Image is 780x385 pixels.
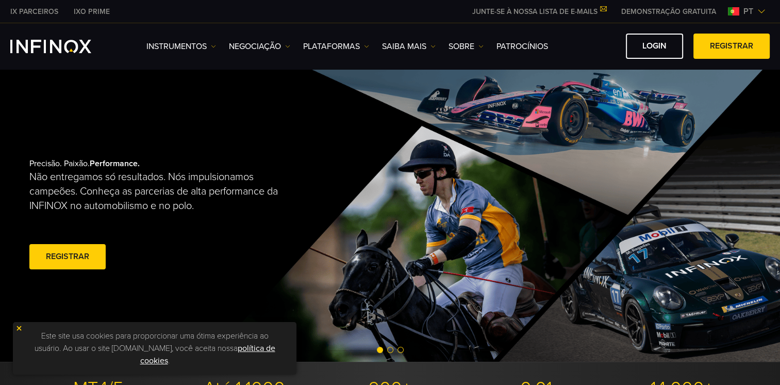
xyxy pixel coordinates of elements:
[18,327,291,370] p: Este site usa cookies para proporcionar uma ótima experiência ao usuário. Ao usar o site [DOMAIN_...
[397,347,404,353] span: Go to slide 3
[3,6,66,17] a: INFINOX
[29,142,354,288] div: Precisão. Paixão.
[382,40,436,53] a: Saiba mais
[29,170,289,213] p: Não entregamos só resultados. Nós impulsionamos campeões. Conheça as parcerias de alta performanc...
[90,158,140,169] strong: Performance.
[146,40,216,53] a: Instrumentos
[66,6,118,17] a: INFINOX
[387,347,393,353] span: Go to slide 2
[303,40,369,53] a: PLATAFORMAS
[496,40,548,53] a: Patrocínios
[449,40,484,53] a: SOBRE
[229,40,290,53] a: NEGOCIAÇÃO
[15,325,23,332] img: yellow close icon
[613,6,724,17] a: INFINOX MENU
[693,34,770,59] a: Registrar
[626,34,683,59] a: Login
[29,244,106,269] a: Registrar
[10,40,115,53] a: INFINOX Logo
[739,5,757,18] span: pt
[377,347,383,353] span: Go to slide 1
[464,7,613,16] a: JUNTE-SE À NOSSA LISTA DE E-MAILS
